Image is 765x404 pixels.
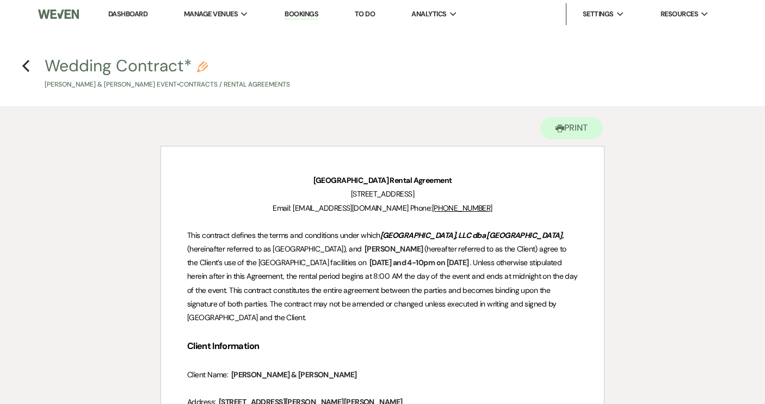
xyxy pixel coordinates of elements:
span: Settings [583,9,614,20]
span: [DATE] and 4-10pm on [DATE] [368,256,470,269]
img: Weven Logo [38,3,79,26]
span: Analytics [411,9,446,20]
strong: [GEOGRAPHIC_DATA] Rental Agreement [313,175,452,185]
span: . Unless otherwise stipulated herein after in this Agreement, the rental period begins at 8:00 AM... [187,258,579,322]
span: Email: [EMAIL_ADDRESS][DOMAIN_NAME] Phone: [273,203,431,213]
a: To Do [355,9,375,19]
em: [GEOGRAPHIC_DATA], LLC dba [GEOGRAPHIC_DATA], [380,230,564,240]
span: Client Name: [187,370,228,379]
span: Resources [661,9,698,20]
span: [STREET_ADDRESS] [351,189,414,199]
button: Wedding Contract*[PERSON_NAME] & [PERSON_NAME] Event•Contracts / Rental Agreements [45,58,290,90]
a: Dashboard [108,9,147,19]
a: [PHONE_NUMBER] [432,203,492,213]
span: [PERSON_NAME] [363,243,424,255]
span: This contract defines the terms and conditions under which [187,230,380,240]
button: Print [540,117,603,139]
a: Bookings [285,9,318,20]
p: [PERSON_NAME] & [PERSON_NAME] Event • Contracts / Rental Agreements [45,79,290,90]
span: [PERSON_NAME] & [PERSON_NAME] [230,369,358,381]
span: Manage Venues [184,9,238,20]
span: (hereinafter referred to as [GEOGRAPHIC_DATA]), and [187,244,361,254]
strong: Client Information [187,340,259,352]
